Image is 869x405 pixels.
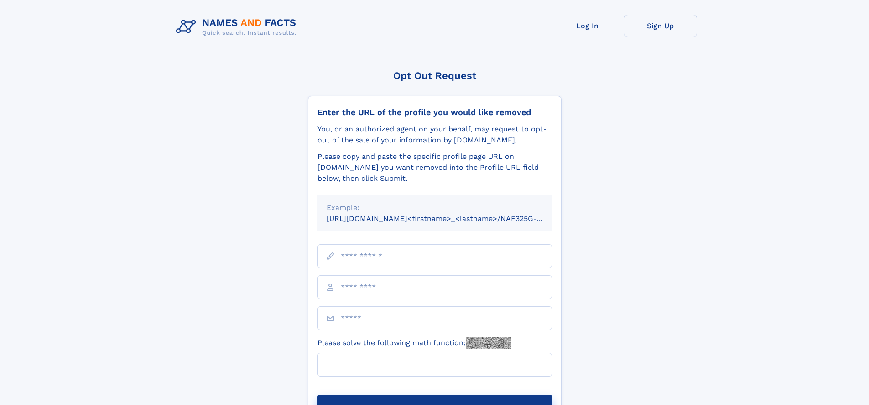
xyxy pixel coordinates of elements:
[317,337,511,349] label: Please solve the following math function:
[317,124,552,146] div: You, or an authorized agent on your behalf, may request to opt-out of the sale of your informatio...
[308,70,562,81] div: Opt Out Request
[317,107,552,117] div: Enter the URL of the profile you would like removed
[551,15,624,37] a: Log In
[327,202,543,213] div: Example:
[624,15,697,37] a: Sign Up
[317,151,552,184] div: Please copy and paste the specific profile page URL on [DOMAIN_NAME] you want removed into the Pr...
[327,214,569,223] small: [URL][DOMAIN_NAME]<firstname>_<lastname>/NAF325G-xxxxxxxx
[172,15,304,39] img: Logo Names and Facts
